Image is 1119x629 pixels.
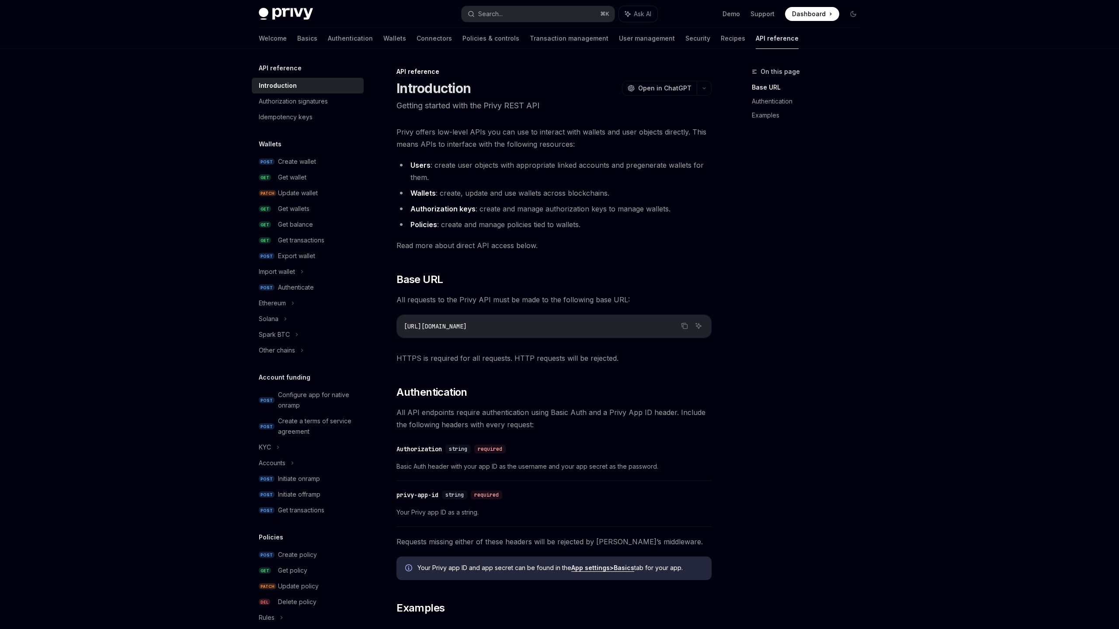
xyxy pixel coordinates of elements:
a: POSTCreate policy [252,547,364,563]
a: App settings>Basics [571,564,634,572]
span: POST [259,491,275,498]
h5: Policies [259,532,283,543]
span: Privy offers low-level APIs you can use to interact with wallets and user objects directly. This ... [396,126,712,150]
span: Open in ChatGPT [638,84,692,93]
a: Authentication [328,28,373,49]
span: string [449,446,467,453]
div: Ethereum [259,298,286,308]
li: : create user objects with appropriate linked accounts and pregenerate wallets for them. [396,159,712,183]
a: Wallets [383,28,406,49]
span: GET [259,174,271,181]
a: POSTInitiate onramp [252,471,364,487]
div: Initiate offramp [278,489,320,500]
span: Requests missing either of these headers will be rejected by [PERSON_NAME]’s middleware. [396,536,712,548]
a: POSTInitiate offramp [252,487,364,502]
h5: API reference [259,63,302,73]
div: Delete policy [278,597,316,607]
a: Support [751,10,775,18]
div: Search... [478,9,503,19]
div: Get balance [278,219,313,230]
h1: Introduction [396,80,471,96]
div: KYC [259,442,271,453]
a: GETGet wallets [252,201,364,217]
div: Introduction [259,80,297,91]
a: Base URL [752,80,867,94]
a: Examples [752,108,867,122]
span: POST [259,397,275,404]
button: Copy the contents from the code block [679,320,690,332]
div: Create a terms of service agreement [278,416,358,437]
a: Authorization signatures [252,93,364,109]
span: Basic Auth header with your app ID as the username and your app secret as the password. [396,461,712,472]
h5: Account funding [259,372,310,383]
span: Dashboard [792,10,826,18]
p: Getting started with the Privy REST API [396,100,712,112]
span: On this page [761,66,800,77]
button: Ask AI [693,320,704,332]
div: required [471,491,502,499]
a: POSTGet transactions [252,502,364,518]
span: POST [259,507,275,514]
a: Policies & controls [462,28,519,49]
strong: Wallets [410,189,436,197]
div: Initiate onramp [278,473,320,484]
span: Base URL [396,273,443,287]
a: GETGet wallet [252,169,364,185]
a: Connectors [417,28,452,49]
div: Accounts [259,458,285,468]
span: Ask AI [634,10,651,18]
img: dark logo [259,8,313,20]
div: Authorization signatures [259,96,328,107]
a: Demo [723,10,740,18]
a: POSTCreate a terms of service agreement [252,413,364,439]
span: HTTPS is required for all requests. HTTP requests will be rejected. [396,352,712,364]
span: POST [259,423,275,430]
span: Read more about direct API access below. [396,239,712,252]
span: Your Privy app ID as a string. [396,507,712,518]
a: API reference [756,28,799,49]
span: GET [259,567,271,574]
span: DEL [259,599,270,605]
strong: Authorization keys [410,204,476,213]
svg: Info [405,564,414,573]
a: User management [619,28,675,49]
span: ⌘ K [600,10,609,17]
div: API reference [396,67,712,76]
a: Security [685,28,710,49]
div: Get wallets [278,204,309,214]
strong: App settings [571,564,610,571]
a: POSTAuthenticate [252,280,364,295]
div: Other chains [259,345,295,356]
a: Recipes [721,28,745,49]
a: Introduction [252,78,364,93]
li: : create and manage authorization keys to manage wallets. [396,203,712,215]
li: : create and manage policies tied to wallets. [396,218,712,231]
a: Transaction management [530,28,608,49]
div: Configure app for native onramp [278,390,358,411]
span: POST [259,253,275,259]
span: POST [259,284,275,291]
button: Toggle dark mode [846,7,860,21]
a: Dashboard [785,7,839,21]
a: GETGet transactions [252,232,364,248]
div: Update policy [278,581,319,591]
button: Ask AI [619,6,657,22]
span: All requests to the Privy API must be made to the following base URL: [396,294,712,306]
a: GETGet balance [252,217,364,232]
a: Basics [297,28,317,49]
div: Get wallet [278,172,306,183]
div: Update wallet [278,188,318,198]
span: PATCH [259,583,276,590]
div: Import wallet [259,266,295,277]
a: PATCHUpdate wallet [252,185,364,201]
a: Welcome [259,28,287,49]
span: POST [259,476,275,482]
div: Create wallet [278,156,316,167]
a: POSTConfigure app for native onramp [252,387,364,413]
span: All API endpoints require authentication using Basic Auth and a Privy App ID header. Include the ... [396,406,712,431]
span: Authentication [396,385,467,399]
button: Search...⌘K [462,6,615,22]
a: DELDelete policy [252,594,364,610]
div: Authenticate [278,282,314,293]
div: Get transactions [278,505,324,515]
